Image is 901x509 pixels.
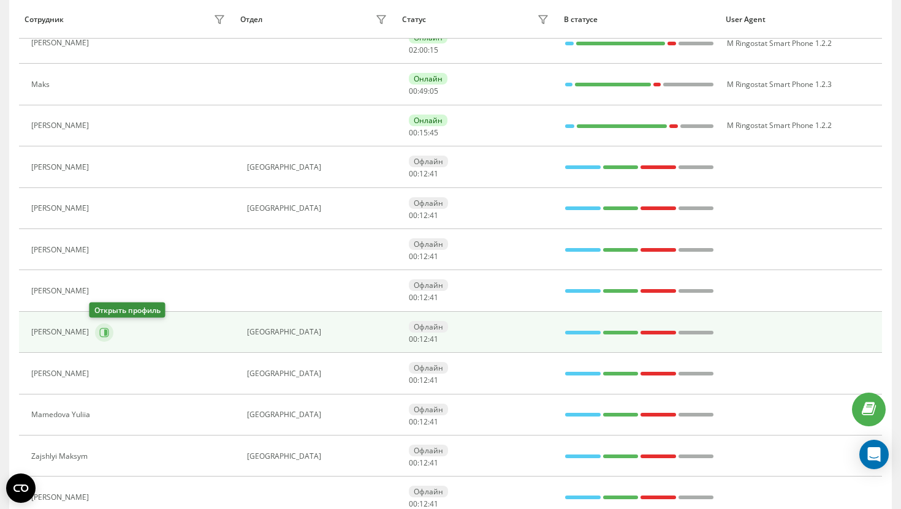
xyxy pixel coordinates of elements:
[409,459,438,467] div: : :
[31,163,92,172] div: [PERSON_NAME]
[419,86,428,96] span: 49
[25,15,64,24] div: Сотрудник
[859,440,889,469] div: Open Intercom Messenger
[430,292,438,303] span: 41
[409,418,438,426] div: : :
[419,417,428,427] span: 12
[727,38,832,48] span: M Ringostat Smart Phone 1.2.2
[430,375,438,385] span: 41
[430,334,438,344] span: 41
[409,279,448,291] div: Офлайн
[409,500,438,508] div: : :
[247,163,390,172] div: [GEOGRAPHIC_DATA]
[247,452,390,461] div: [GEOGRAPHIC_DATA]
[247,410,390,419] div: [GEOGRAPHIC_DATA]
[430,168,438,179] span: 41
[409,46,438,55] div: : :
[409,321,448,333] div: Офлайн
[430,127,438,138] span: 45
[409,211,438,220] div: : :
[430,210,438,221] span: 41
[409,168,417,179] span: 00
[409,376,438,385] div: : :
[409,334,417,344] span: 00
[430,499,438,509] span: 41
[409,417,417,427] span: 00
[409,127,417,138] span: 00
[409,404,448,415] div: Офлайн
[31,204,92,213] div: [PERSON_NAME]
[31,493,92,502] div: [PERSON_NAME]
[247,369,390,378] div: [GEOGRAPHIC_DATA]
[409,445,448,456] div: Офлайн
[430,251,438,262] span: 41
[419,127,428,138] span: 15
[419,251,428,262] span: 12
[409,156,448,167] div: Офлайн
[409,129,438,137] div: : :
[409,115,447,126] div: Онлайн
[247,204,390,213] div: [GEOGRAPHIC_DATA]
[430,458,438,468] span: 41
[419,458,428,468] span: 12
[409,293,438,302] div: : :
[409,210,417,221] span: 00
[31,39,92,47] div: [PERSON_NAME]
[409,486,448,497] div: Офлайн
[409,73,447,85] div: Онлайн
[419,499,428,509] span: 12
[409,499,417,509] span: 00
[409,252,438,261] div: : :
[409,375,417,385] span: 00
[727,120,832,130] span: M Ringostat Smart Phone 1.2.2
[31,246,92,254] div: [PERSON_NAME]
[31,80,53,89] div: Maks
[409,362,448,374] div: Офлайн
[409,170,438,178] div: : :
[409,238,448,250] div: Офлайн
[419,292,428,303] span: 12
[409,458,417,468] span: 00
[430,86,438,96] span: 05
[409,87,438,96] div: : :
[31,452,91,461] div: Zajshlyi Maksym
[727,79,832,89] span: M Ringostat Smart Phone 1.2.3
[6,473,36,503] button: Open CMP widget
[430,45,438,55] span: 15
[726,15,876,24] div: User Agent
[31,410,93,419] div: Mamedova Yuliia
[247,328,390,336] div: [GEOGRAPHIC_DATA]
[409,45,417,55] span: 02
[240,15,262,24] div: Отдел
[409,251,417,262] span: 00
[409,86,417,96] span: 00
[31,287,92,295] div: [PERSON_NAME]
[31,369,92,378] div: [PERSON_NAME]
[409,292,417,303] span: 00
[402,15,426,24] div: Статус
[409,197,448,209] div: Офлайн
[419,45,428,55] span: 00
[419,334,428,344] span: 12
[419,168,428,179] span: 12
[31,328,92,336] div: [PERSON_NAME]
[419,375,428,385] span: 12
[564,15,714,24] div: В статусе
[89,303,165,318] div: Открыть профиль
[409,335,438,344] div: : :
[430,417,438,427] span: 41
[31,121,92,130] div: [PERSON_NAME]
[419,210,428,221] span: 12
